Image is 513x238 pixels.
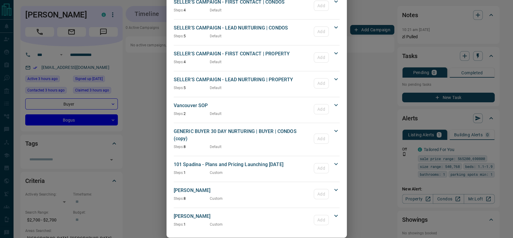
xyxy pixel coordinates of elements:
[174,8,184,12] span: Steps:
[174,145,184,149] span: Steps:
[174,34,184,38] span: Steps:
[174,196,184,201] span: Steps:
[210,222,223,227] p: Custom
[174,160,340,177] div: 101 Spadina - Plans and Pricing Launching [DATE]Steps:1CustomAdd
[174,222,184,227] span: Steps:
[174,23,340,40] div: SELLER'S CAMPAIGN - LEAD NURTURING | CONDOSSteps:5DefaultAdd
[174,24,311,32] p: SELLER'S CAMPAIGN - LEAD NURTURING | CONDOS
[174,101,340,118] div: Vancouver SOPSteps:2DefaultAdd
[174,144,210,150] p: 8
[174,33,210,39] p: 5
[174,213,311,220] p: [PERSON_NAME]
[174,127,340,151] div: GENERIC BUYER 30 DAY NURTURING | BUYER | CONDOS (copy)Steps:8DefaultAdd
[210,111,222,116] p: Default
[174,50,311,57] p: SELLER'S CAMPAIGN - FIRST CONTACT | PROPERTY
[210,144,222,150] p: Default
[174,170,210,175] p: 1
[174,196,210,201] p: 8
[174,60,184,64] span: Steps:
[210,196,223,201] p: Custom
[174,161,311,168] p: 101 Spadina - Plans and Pricing Launching [DATE]
[174,49,340,66] div: SELLER'S CAMPAIGN - FIRST CONTACT | PROPERTYSteps:4DefaultAdd
[174,111,210,116] p: 2
[210,33,222,39] p: Default
[210,85,222,91] p: Default
[174,212,340,228] div: [PERSON_NAME]Steps:1CustomAdd
[174,59,210,65] p: 4
[174,187,311,194] p: [PERSON_NAME]
[174,112,184,116] span: Steps:
[210,170,223,175] p: Custom
[174,171,184,175] span: Steps:
[174,102,311,109] p: Vancouver SOP
[174,128,311,142] p: GENERIC BUYER 30 DAY NURTURING | BUYER | CONDOS (copy)
[210,8,222,13] p: Default
[174,186,340,202] div: [PERSON_NAME]Steps:8CustomAdd
[174,86,184,90] span: Steps:
[174,85,210,91] p: 5
[174,8,210,13] p: 4
[174,76,311,83] p: SELLER'S CAMPAIGN - LEAD NURTURING | PROPERTY
[210,59,222,65] p: Default
[174,75,340,92] div: SELLER'S CAMPAIGN - LEAD NURTURING | PROPERTYSteps:5DefaultAdd
[174,222,210,227] p: 1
